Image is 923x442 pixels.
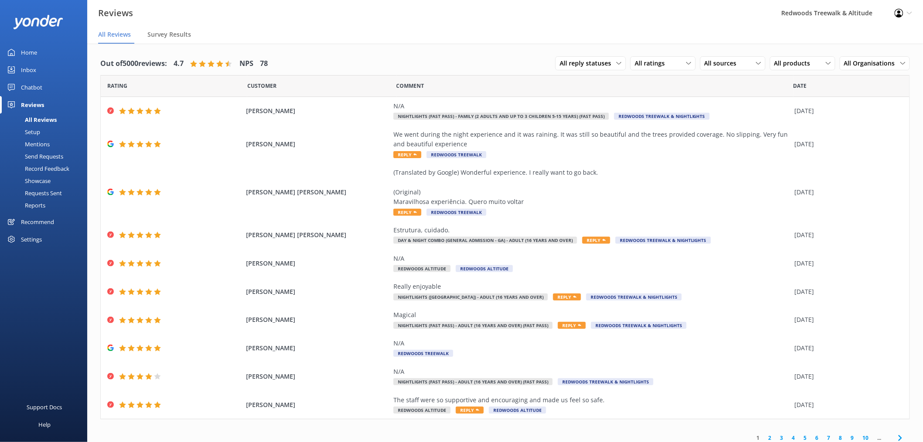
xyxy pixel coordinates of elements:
div: [DATE] [795,259,899,268]
div: N/A [393,338,790,348]
span: Reply [582,237,610,244]
span: All reply statuses [560,59,616,68]
span: Nightlights (Fast Pass) - Adult (16 years and over) (Fast Pass) [393,378,553,385]
span: Redwoods Altitude [489,407,546,414]
div: Support Docs [27,398,62,416]
div: Send Requests [5,150,63,162]
div: All Reviews [5,114,57,126]
a: Mentions [5,138,87,150]
div: Recommend [21,213,54,231]
div: N/A [393,101,790,111]
span: Date [107,82,127,90]
span: Redwoods Treewalk [393,350,453,357]
a: 6 [811,434,823,442]
a: 2 [764,434,776,442]
div: [DATE] [795,187,899,197]
span: Nightlights (Fast Pass) - Family (2 Adults and up to 3 Children 5-15 years) (Fast Pass) [393,113,609,120]
span: Reply [393,151,421,158]
a: 4 [788,434,800,442]
span: Redwoods Treewalk [427,151,486,158]
div: We went during the night experience and it was raining. It was still so beautiful and the trees p... [393,130,790,149]
div: [DATE] [795,230,899,240]
span: All ratings [635,59,670,68]
a: Reports [5,199,87,211]
div: [DATE] [795,400,899,410]
div: Mentions [5,138,50,150]
span: Date [247,82,277,90]
div: Help [38,416,51,433]
div: N/A [393,254,790,263]
a: Requests Sent [5,187,87,199]
div: Magical [393,310,790,320]
a: Showcase [5,175,87,187]
h4: Out of 5000 reviews: [100,58,167,69]
div: Home [21,44,37,61]
span: [PERSON_NAME] [246,315,389,325]
span: Redwoods Treewalk [427,209,486,216]
span: [PERSON_NAME] [246,287,389,297]
div: (Translated by Google) Wonderful experience. I really want to go back. (Original) Maravilhosa exp... [393,168,790,207]
h4: NPS [239,58,253,69]
a: 3 [776,434,788,442]
span: [PERSON_NAME] [PERSON_NAME] [246,187,389,197]
span: ... [873,434,886,442]
div: [DATE] [795,106,899,116]
h3: Reviews [98,6,133,20]
span: [PERSON_NAME] [246,139,389,149]
div: Estrutura, cuidado. [393,225,790,235]
span: Redwoods Altitude [393,407,451,414]
div: Setup [5,126,40,138]
a: Send Requests [5,150,87,162]
span: Nightlights ([GEOGRAPHIC_DATA]) - Adult (16 years and over) [393,294,548,300]
span: [PERSON_NAME] [246,400,389,410]
div: Really enjoyable [393,282,790,291]
span: Date [793,82,807,90]
span: Redwoods Treewalk & Nightlights [591,322,687,329]
div: Reviews [21,96,44,114]
div: Inbox [21,61,36,79]
span: Reply [456,407,484,414]
span: Reply [558,322,586,329]
span: All sources [704,59,742,68]
div: Showcase [5,175,51,187]
a: 7 [823,434,835,442]
div: Settings [21,231,42,248]
h4: 78 [260,58,268,69]
a: 8 [835,434,847,442]
span: Redwoods Treewalk & Nightlights [586,294,682,300]
span: Redwoods Treewalk & Nightlights [615,237,711,244]
span: [PERSON_NAME] [246,259,389,268]
div: [DATE] [795,139,899,149]
a: All Reviews [5,114,87,126]
a: Setup [5,126,87,138]
div: [DATE] [795,343,899,353]
img: yonder-white-logo.png [13,15,63,29]
h4: 4.7 [174,58,184,69]
div: Reports [5,199,45,211]
span: Redwoods Altitude [393,265,451,272]
a: 5 [800,434,811,442]
a: 1 [752,434,764,442]
span: Reply [553,294,581,300]
span: [PERSON_NAME] [246,343,389,353]
span: Reply [393,209,421,216]
div: N/A [393,367,790,376]
span: Redwoods Treewalk & Nightlights [614,113,710,120]
span: Survey Results [147,30,191,39]
div: The staff were so supportive and encouraging and made us feel so safe. [393,395,790,405]
span: [PERSON_NAME] [246,372,389,381]
div: [DATE] [795,287,899,297]
span: [PERSON_NAME] [246,106,389,116]
span: Redwoods Treewalk & Nightlights [558,378,653,385]
span: Day & Night Combo (General Admission - GA) - Adult (16 years and over) [393,237,577,244]
span: [PERSON_NAME] [PERSON_NAME] [246,230,389,240]
a: Record Feedback [5,162,87,175]
div: Requests Sent [5,187,62,199]
div: [DATE] [795,372,899,381]
span: Question [397,82,424,90]
span: All Reviews [98,30,131,39]
div: Record Feedback [5,162,69,175]
div: Chatbot [21,79,42,96]
span: Redwoods Altitude [456,265,513,272]
a: 9 [847,434,858,442]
